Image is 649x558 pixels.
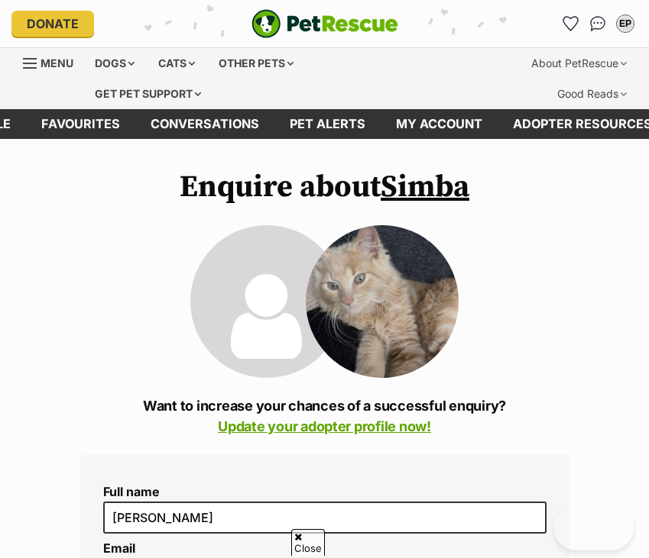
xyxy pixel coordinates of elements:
[84,48,145,79] div: Dogs
[274,109,381,139] a: Pet alerts
[306,225,459,378] img: Simba
[251,9,398,38] a: PetRescue
[553,505,634,550] iframe: Help Scout Beacon - Open
[547,79,638,109] div: Good Reads
[521,48,638,79] div: About PetRescue
[218,418,431,434] a: Update your adopter profile now!
[613,11,638,36] button: My account
[103,540,135,556] label: Email
[381,109,498,139] a: My account
[80,395,569,437] p: Want to increase your chances of a successful enquiry?
[590,16,606,31] img: chat-41dd97257d64d25036548639549fe6c8038ab92f7586957e7f3b1b290dea8141.svg
[251,9,398,38] img: logo-e224e6f780fb5917bec1dbf3a21bbac754714ae5b6737aabdf751b685950b380.svg
[558,11,638,36] ul: Account quick links
[618,16,633,31] div: EP
[291,529,325,556] span: Close
[135,109,274,139] a: conversations
[558,11,582,36] a: Favourites
[208,48,304,79] div: Other pets
[381,168,469,206] a: Simba
[80,169,569,205] h1: Enquire about
[41,56,73,69] span: Menu
[103,485,547,498] label: Full name
[586,11,610,36] a: Conversations
[23,48,84,76] a: Menu
[103,502,547,534] input: E.g. Jimmy Chew
[148,48,206,79] div: Cats
[84,79,212,109] div: Get pet support
[11,11,94,37] a: Donate
[26,109,135,139] a: Favourites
